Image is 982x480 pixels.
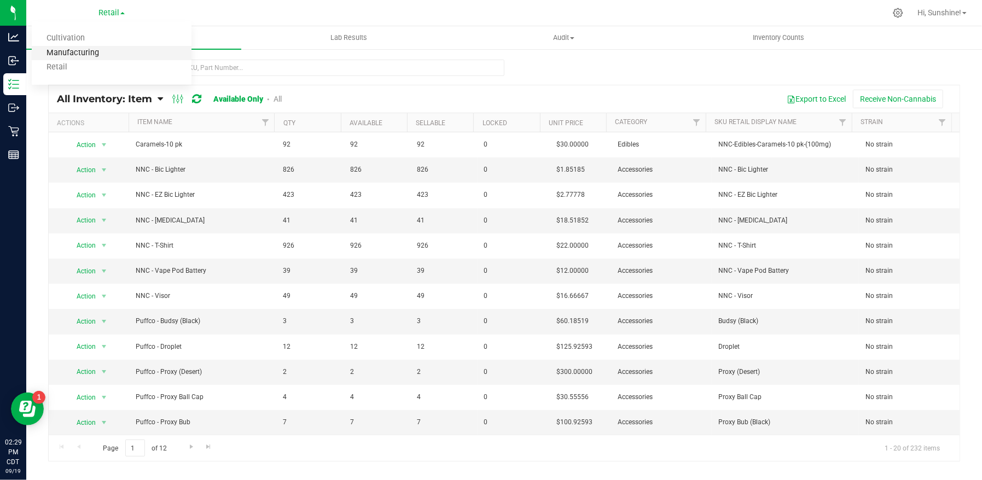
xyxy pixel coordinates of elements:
[718,367,852,377] span: Proxy (Desert)
[417,342,470,352] span: 12
[618,139,705,150] span: Edibles
[417,165,470,175] span: 826
[57,93,158,105] a: All Inventory: Item
[274,95,282,103] a: All
[456,26,671,49] a: Audit
[551,364,598,380] span: $300.00000
[865,367,953,377] span: No strain
[484,316,538,326] span: 0
[350,342,404,352] span: 12
[484,190,538,200] span: 0
[618,165,705,175] span: Accessories
[350,139,404,150] span: 92
[32,31,191,46] a: Cultivation
[417,367,470,377] span: 2
[97,137,111,153] span: select
[97,415,111,430] span: select
[417,190,470,200] span: 423
[350,266,404,276] span: 39
[283,342,336,352] span: 12
[618,190,705,200] span: Accessories
[97,289,111,304] span: select
[618,342,705,352] span: Accessories
[283,266,336,276] span: 39
[94,440,176,456] span: Page of 12
[350,190,404,200] span: 423
[865,241,953,251] span: No strain
[718,392,852,402] span: Proxy Ball Cap
[283,165,336,175] span: 826
[551,263,594,279] span: $12.00000
[67,213,96,228] span: Action
[316,33,382,43] span: Lab Results
[865,291,953,301] span: No strain
[484,165,538,175] span: 0
[98,8,119,17] span: Retail
[97,364,111,379] span: select
[26,26,241,49] a: Inventory
[417,266,470,276] span: 39
[718,342,852,352] span: Droplet
[350,367,404,377] span: 2
[350,119,382,127] a: Available
[714,118,797,126] a: SKU Retail Display Name
[865,165,953,175] span: No strain
[67,314,96,329] span: Action
[8,149,19,160] inline-svg: Reports
[136,266,270,276] span: NNC - Vape Pod Battery
[97,314,111,329] span: select
[417,241,470,251] span: 926
[350,392,404,402] span: 4
[8,126,19,137] inline-svg: Retail
[551,414,598,430] span: $100.92593
[718,417,852,428] span: Proxy Bub (Black)
[484,291,538,301] span: 0
[283,241,336,251] span: 926
[97,188,111,203] span: select
[618,417,705,428] span: Accessories
[417,316,470,326] span: 3
[256,113,274,132] a: Filter
[457,33,671,43] span: Audit
[618,266,705,276] span: Accessories
[67,390,96,405] span: Action
[136,392,270,402] span: Puffco - Proxy Ball Cap
[933,113,951,132] a: Filter
[718,266,852,276] span: NNC - Vape Pod Battery
[8,79,19,90] inline-svg: Inventory
[416,119,446,127] a: Sellable
[739,33,820,43] span: Inventory Counts
[8,102,19,113] inline-svg: Outbound
[417,215,470,226] span: 41
[350,165,404,175] span: 826
[67,289,96,304] span: Action
[484,139,538,150] span: 0
[618,241,705,251] span: Accessories
[350,215,404,226] span: 41
[32,391,45,404] iframe: Resource center unread badge
[97,390,111,405] span: select
[136,417,270,428] span: Puffco - Proxy Bub
[5,467,21,475] p: 09/19
[136,241,270,251] span: NNC - T-Shirt
[551,162,590,178] span: $1.85185
[67,137,96,153] span: Action
[283,316,336,326] span: 3
[917,8,961,17] span: Hi, Sunshine!
[615,118,647,126] a: Category
[283,190,336,200] span: 423
[865,392,953,402] span: No strain
[618,215,705,226] span: Accessories
[618,392,705,402] span: Accessories
[865,342,953,352] span: No strain
[484,342,538,352] span: 0
[97,339,111,354] span: select
[136,291,270,301] span: NNC - Visor
[688,113,706,132] a: Filter
[891,8,905,18] div: Manage settings
[618,316,705,326] span: Accessories
[618,367,705,377] span: Accessories
[671,26,886,49] a: Inventory Counts
[136,139,270,150] span: Caramels-10 pk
